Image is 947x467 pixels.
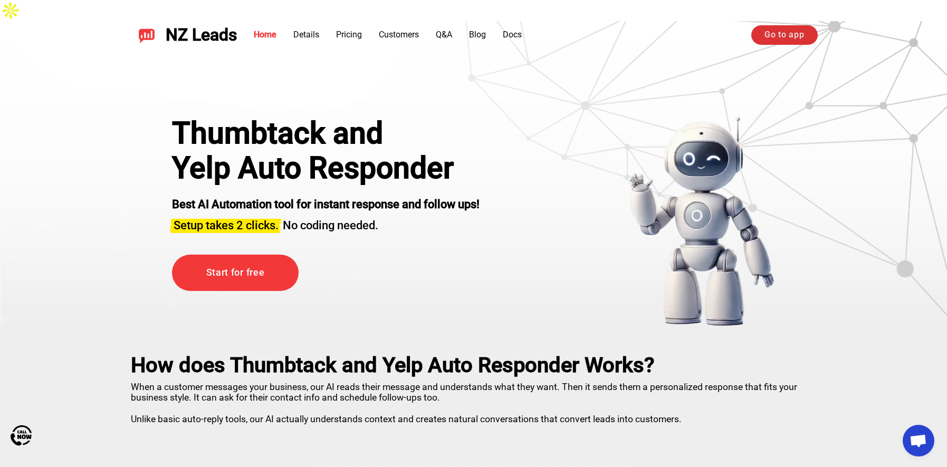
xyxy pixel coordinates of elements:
h3: No coding needed. [172,212,480,234]
a: Blog [469,30,486,40]
a: Go to app [751,25,817,44]
img: Call Now [11,425,32,446]
a: Q&A [436,30,452,40]
a: Pricing [336,30,362,40]
strong: Best AI Automation tool for instant response and follow ups! [172,198,480,211]
a: Docs [503,30,522,40]
h2: How does Thumbtack and Yelp Auto Responder Works? [131,353,817,377]
div: Thumbtack and [172,116,480,151]
span: NZ Leads [166,25,237,45]
a: Open chat [903,425,934,456]
img: yelp bot [628,116,775,327]
img: NZ Leads logo [138,26,155,43]
a: Start for free [172,255,299,291]
a: Home [254,30,276,40]
a: Customers [379,30,419,40]
h1: Yelp Auto Responder [172,151,480,186]
p: When a customer messages your business, our AI reads their message and understands what they want... [131,377,817,424]
a: Details [293,30,319,40]
span: Setup takes 2 clicks. [174,219,279,232]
